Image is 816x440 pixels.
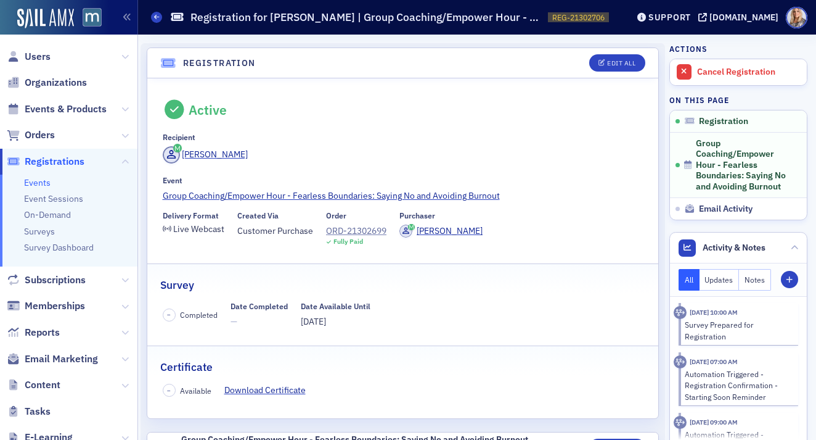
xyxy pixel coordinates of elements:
[326,211,346,220] div: Order
[690,308,738,317] time: 9/23/2025 10:00 AM
[685,319,790,342] div: Survey Prepared for Registration
[25,299,85,313] span: Memberships
[690,357,738,366] time: 9/23/2025 07:00 AM
[703,241,765,254] span: Activity & Notes
[301,316,326,327] span: [DATE]
[417,225,483,238] div: [PERSON_NAME]
[163,146,248,164] a: [PERSON_NAME]
[669,94,807,106] h4: On this page
[589,54,645,72] button: Edit All
[7,128,55,142] a: Orders
[25,405,51,418] span: Tasks
[670,59,807,85] a: Cancel Registration
[25,273,86,287] span: Subscriptions
[709,12,778,23] div: [DOMAIN_NAME]
[190,10,542,25] h1: Registration for [PERSON_NAME] | Group Coaching/Empower Hour - Fearless Boundaries: Saying No and...
[674,416,687,429] div: Activity
[167,386,171,395] span: –
[7,50,51,64] a: Users
[237,225,313,238] span: Customer Purchase
[399,211,435,220] div: Purchaser
[83,8,102,27] img: SailAMX
[180,309,218,320] span: Completed
[685,368,790,402] div: Automation Triggered - Registration Confirmation - Starting Soon Reminder
[24,242,94,253] a: Survey Dashboard
[167,310,171,319] span: –
[674,306,687,319] div: Activity
[301,302,370,311] div: Date Available Until
[700,269,740,291] button: Updates
[74,8,102,29] a: View Homepage
[160,277,194,293] h2: Survey
[24,209,71,220] a: On-Demand
[25,102,107,116] span: Events & Products
[7,76,87,89] a: Organizations
[231,315,288,328] span: —
[674,355,687,368] div: Activity
[739,269,771,291] button: Notes
[699,204,753,215] span: Email Activity
[24,177,51,188] a: Events
[180,385,211,396] span: Available
[25,352,98,366] span: Email Marketing
[669,43,708,54] h4: Actions
[163,211,219,220] div: Delivery Format
[552,12,605,23] span: REG-21302706
[7,273,86,287] a: Subscriptions
[24,193,83,204] a: Event Sessions
[224,384,315,397] a: Download Certificate
[17,9,74,28] img: SailAMX
[690,418,738,426] time: 9/21/2025 09:00 AM
[696,138,791,193] span: Group Coaching/Empower Hour - Fearless Boundaries: Saying No and Avoiding Burnout
[333,238,363,246] div: Fully Paid
[607,60,635,67] div: Edit All
[679,269,700,291] button: All
[7,155,84,168] a: Registrations
[698,13,783,22] button: [DOMAIN_NAME]
[699,116,748,127] span: Registration
[25,76,87,89] span: Organizations
[7,326,60,339] a: Reports
[25,128,55,142] span: Orders
[24,226,55,237] a: Surveys
[160,359,213,375] h2: Certificate
[25,378,60,392] span: Content
[786,7,807,28] span: Profile
[7,352,98,366] a: Email Marketing
[697,67,801,78] div: Cancel Registration
[182,148,248,161] div: [PERSON_NAME]
[326,225,386,238] a: ORD-21302699
[25,50,51,64] span: Users
[163,189,643,202] a: Group Coaching/Empower Hour - Fearless Boundaries: Saying No and Avoiding Burnout
[7,102,107,116] a: Events & Products
[25,326,60,339] span: Reports
[173,226,224,233] div: Live Webcast
[7,405,51,418] a: Tasks
[163,133,195,142] div: Recipient
[189,102,227,118] div: Active
[648,12,691,23] div: Support
[237,211,279,220] div: Created Via
[163,176,182,185] div: Event
[183,57,256,70] h4: Registration
[231,302,288,311] div: Date Completed
[7,299,85,313] a: Memberships
[7,378,60,392] a: Content
[399,225,483,238] a: [PERSON_NAME]
[25,155,84,168] span: Registrations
